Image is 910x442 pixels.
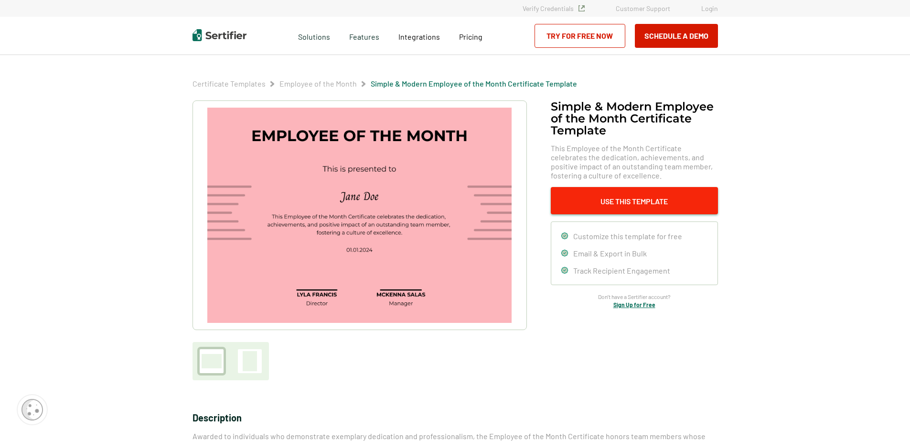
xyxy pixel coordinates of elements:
[21,399,43,420] img: Cookie Popup Icon
[279,79,357,88] a: Employee of the Month
[573,249,647,258] span: Email & Export in Bulk
[193,79,577,88] div: Breadcrumb
[616,4,670,12] a: Customer Support
[578,5,585,11] img: Verified
[459,32,482,41] span: Pricing
[398,32,440,41] span: Integrations
[349,30,379,42] span: Features
[193,79,266,88] a: Certificate Templates
[551,100,718,136] h1: Simple & Modern Employee of the Month Certificate Template
[371,79,577,88] a: Simple & Modern Employee of the Month Certificate Template
[551,144,718,180] span: This Employee of the Month Certificate celebrates the dedication, achievements, and positive impa...
[701,4,718,12] a: Login
[573,266,670,275] span: Track Recipient Engagement
[398,30,440,42] a: Integrations
[535,24,625,48] a: Try for Free Now
[613,301,655,308] a: Sign Up for Free
[862,396,910,442] iframe: Chat Widget
[551,187,718,214] button: Use This Template
[598,292,671,301] span: Don’t have a Sertifier account?
[298,30,330,42] span: Solutions
[573,232,682,241] span: Customize this template for free
[193,412,242,423] span: Description
[459,30,482,42] a: Pricing
[635,24,718,48] button: Schedule a Demo
[207,108,511,323] img: Simple & Modern Employee of the Month Certificate Template
[523,4,585,12] a: Verify Credentials
[193,29,246,41] img: Sertifier | Digital Credentialing Platform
